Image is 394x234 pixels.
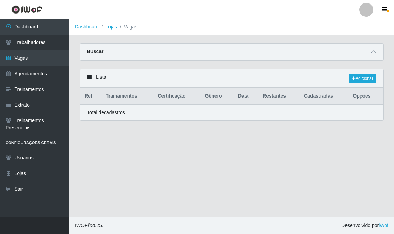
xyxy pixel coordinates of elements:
a: Dashboard [75,24,99,30]
span: © 2025 . [75,222,103,229]
div: Lista [80,69,383,88]
li: Vagas [117,23,138,31]
th: Opções [349,88,383,105]
th: Cadastradas [300,88,349,105]
p: Total de cadastros. [87,109,126,116]
span: Desenvolvido por [341,222,388,229]
th: Trainamentos [102,88,154,105]
th: Ref [80,88,102,105]
a: Lojas [105,24,117,30]
th: Gênero [201,88,234,105]
th: Data [234,88,259,105]
th: Certificação [154,88,201,105]
th: Restantes [259,88,300,105]
span: IWOF [75,223,88,228]
a: Adicionar [349,74,376,83]
nav: breadcrumb [69,19,394,35]
img: CoreUI Logo [11,5,42,14]
a: iWof [379,223,388,228]
strong: Buscar [87,49,103,54]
